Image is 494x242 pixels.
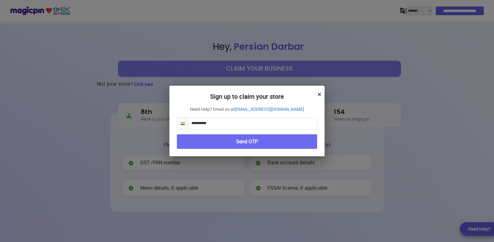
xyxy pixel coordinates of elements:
[177,106,317,112] p: Need Help? Email us at
[235,106,304,112] a: [EMAIL_ADDRESS][DOMAIN_NAME]
[177,134,317,149] button: Send OTP
[177,93,317,106] h2: Sign up to claim your store
[177,118,188,129] span: 🇮🇳
[317,89,321,99] button: ×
